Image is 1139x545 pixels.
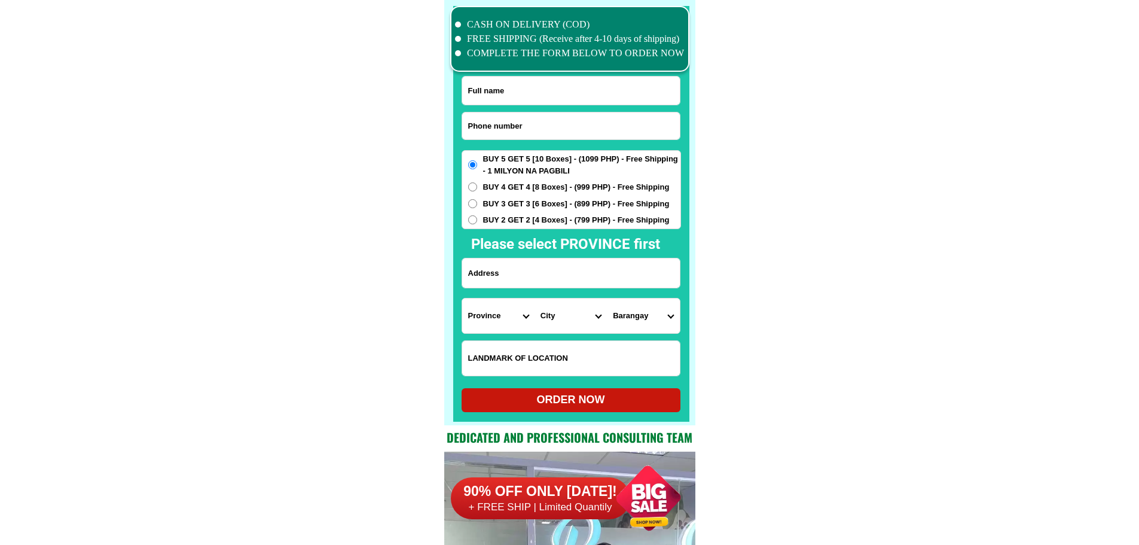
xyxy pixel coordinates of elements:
[468,182,477,191] input: BUY 4 GET 4 [8 Boxes] - (999 PHP) - Free Shipping
[455,46,685,60] li: COMPLETE THE FORM BELOW TO ORDER NOW
[462,392,680,408] div: ORDER NOW
[483,181,670,193] span: BUY 4 GET 4 [8 Boxes] - (999 PHP) - Free Shipping
[451,501,630,514] h6: + FREE SHIP | Limited Quantily
[462,77,680,105] input: Input full_name
[535,299,607,333] select: Select district
[462,341,680,376] input: Input LANDMARKOFLOCATION
[468,215,477,224] input: BUY 2 GET 2 [4 Boxes] - (799 PHP) - Free Shipping
[451,483,630,501] h6: 90% OFF ONLY [DATE]!
[483,153,680,176] span: BUY 5 GET 5 [10 Boxes] - (1099 PHP) - Free Shipping - 1 MILYON NA PAGBILI
[468,199,477,208] input: BUY 3 GET 3 [6 Boxes] - (899 PHP) - Free Shipping
[455,32,685,46] li: FREE SHIPPING (Receive after 4-10 days of shipping)
[462,258,680,288] input: Input address
[462,112,680,139] input: Input phone_number
[483,214,670,226] span: BUY 2 GET 2 [4 Boxes] - (799 PHP) - Free Shipping
[483,198,670,210] span: BUY 3 GET 3 [6 Boxes] - (899 PHP) - Free Shipping
[607,299,679,333] select: Select commune
[455,17,685,32] li: CASH ON DELIVERY (COD)
[444,428,695,446] h2: Dedicated and professional consulting team
[471,233,789,255] h2: Please select PROVINCE first
[468,160,477,169] input: BUY 5 GET 5 [10 Boxes] - (1099 PHP) - Free Shipping - 1 MILYON NA PAGBILI
[462,299,535,333] select: Select province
